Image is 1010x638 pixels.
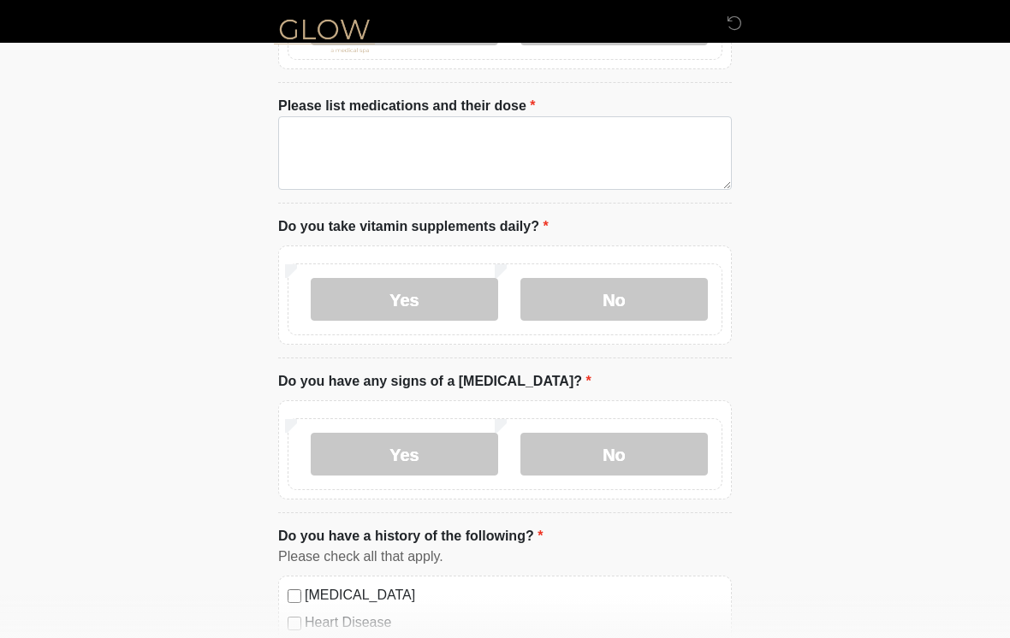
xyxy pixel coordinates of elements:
label: No [520,278,708,321]
div: Please check all that apply. [278,546,732,567]
input: Heart Disease [288,617,301,630]
label: [MEDICAL_DATA] [305,585,722,606]
label: Please list medications and their dose [278,96,536,116]
label: Yes [311,433,498,476]
label: Heart Disease [305,612,722,633]
label: Do you have any signs of a [MEDICAL_DATA]? [278,371,591,392]
label: Do you have a history of the following? [278,526,543,546]
label: Yes [311,278,498,321]
input: [MEDICAL_DATA] [288,589,301,603]
img: Glow Medical Spa Logo [261,13,388,56]
label: Do you take vitamin supplements daily? [278,216,549,237]
label: No [520,433,708,476]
